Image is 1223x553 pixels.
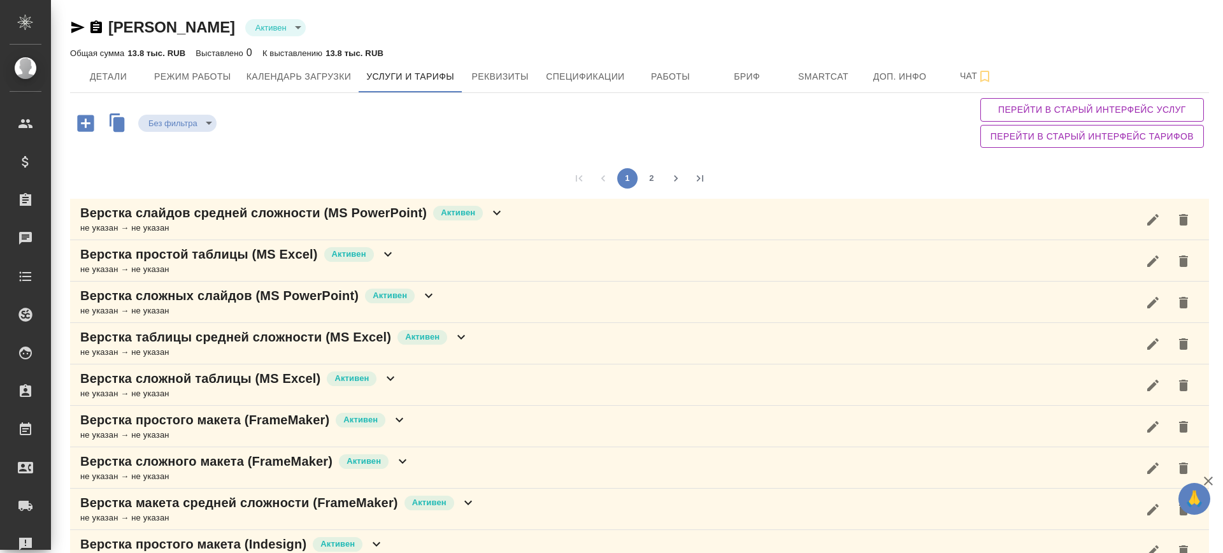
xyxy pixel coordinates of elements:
button: Удалить услугу [1168,412,1199,442]
span: Услуги и тарифы [366,69,454,85]
button: Скопировать ссылку для ЯМессенджера [70,20,85,35]
span: Детали [78,69,139,85]
button: Удалить услугу [1168,287,1199,318]
button: Удалить услугу [1168,453,1199,484]
span: Спецификации [546,69,624,85]
div: не указан → не указан [80,429,407,442]
button: Удалить услугу [1168,205,1199,235]
button: Скопировать услуги другого исполнителя [103,110,138,139]
svg: Подписаться [977,69,992,84]
span: Smartcat [793,69,854,85]
button: Редактировать услугу [1138,287,1168,318]
button: Редактировать услугу [1138,329,1168,359]
div: не указан → не указан [80,263,396,276]
button: Редактировать услугу [1138,246,1168,276]
button: Редактировать услугу [1138,412,1168,442]
span: Перейти в старый интерфейс тарифов [991,129,1194,145]
button: Перейти в старый интерфейс услуг [980,98,1204,122]
button: Go to last page [690,168,710,189]
p: Верстка таблицы средней сложности (MS Excel) [80,328,391,346]
p: Выставлено [196,48,247,58]
div: не указан → не указан [80,305,436,317]
p: Верстка простого макета (Indesign) [80,535,306,553]
div: Верстка слайдов средней сложности (MS PowerPoint)Активенне указан → не указан [70,199,1209,240]
div: Верстка макета средней сложности (FrameMaker)Активенне указан → не указан [70,489,1209,530]
button: Удалить услугу [1168,370,1199,401]
button: Перейти в старый интерфейс тарифов [980,125,1204,148]
button: Редактировать услугу [1138,370,1168,401]
p: Верстка сложной таблицы (MS Excel) [80,370,320,387]
span: Перейти в старый интерфейс услуг [991,102,1194,118]
p: 13.8 тыс. RUB [325,48,383,58]
div: Верстка простой таблицы (MS Excel)Активенне указан → не указан [70,240,1209,282]
p: Верстка сложных слайдов (MS PowerPoint) [80,287,359,305]
div: Верстка сложных слайдов (MS PowerPoint)Активенне указан → не указан [70,282,1209,323]
p: Общая сумма [70,48,127,58]
p: Активен [320,538,355,550]
p: Верстка слайдов средней сложности (MS PowerPoint) [80,204,427,222]
p: Активен [332,248,366,261]
div: Верстка таблицы средней сложности (MS Excel)Активенне указан → не указан [70,323,1209,364]
div: не указан → не указан [80,387,398,400]
span: 🙏 [1184,485,1205,512]
p: Активен [347,455,381,468]
button: Скопировать ссылку [89,20,104,35]
button: Удалить услугу [1168,246,1199,276]
span: Режим работы [154,69,231,85]
p: 13.8 тыс. RUB [127,48,185,58]
button: Удалить услугу [1168,329,1199,359]
div: Верстка сложного макета (FrameMaker)Активенне указан → не указан [70,447,1209,489]
button: Редактировать услугу [1138,453,1168,484]
div: Активен [245,19,306,36]
div: Активен [138,115,217,132]
p: Активен [343,413,378,426]
p: Активен [373,289,407,302]
button: Go to next page [666,168,686,189]
button: Редактировать услугу [1138,205,1168,235]
div: Верстка сложной таблицы (MS Excel)Активенне указан → не указан [70,364,1209,406]
p: Активен [334,372,369,385]
button: 🙏 [1178,483,1210,515]
p: Активен [412,496,447,509]
div: не указан → не указан [80,512,476,524]
div: не указан → не указан [80,346,469,359]
button: Редактировать услугу [1138,494,1168,525]
button: Go to page 2 [641,168,662,189]
span: Календарь загрузки [247,69,352,85]
button: Добавить услугу [68,110,103,136]
span: Реквизиты [469,69,531,85]
button: Удалить услугу [1168,494,1199,525]
p: Верстка макета средней сложности (FrameMaker) [80,494,398,512]
a: [PERSON_NAME] [108,18,235,36]
p: Верстка простой таблицы (MS Excel) [80,245,318,263]
p: К выставлению [262,48,325,58]
button: Активен [252,22,290,33]
p: Верстка сложного макета (FrameMaker) [80,452,333,470]
span: Чат [946,68,1007,84]
button: Без фильтра [145,118,201,129]
nav: pagination navigation [567,168,712,189]
span: Доп. инфо [869,69,931,85]
span: Работы [640,69,701,85]
p: Активен [405,331,440,343]
p: Верстка простого макета (FrameMaker) [80,411,329,429]
p: Активен [441,206,475,219]
span: Бриф [717,69,778,85]
div: 0 [196,45,252,61]
div: не указан → не указан [80,470,410,483]
div: Верстка простого макета (FrameMaker)Активенне указан → не указан [70,406,1209,447]
div: не указан → не указан [80,222,504,234]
